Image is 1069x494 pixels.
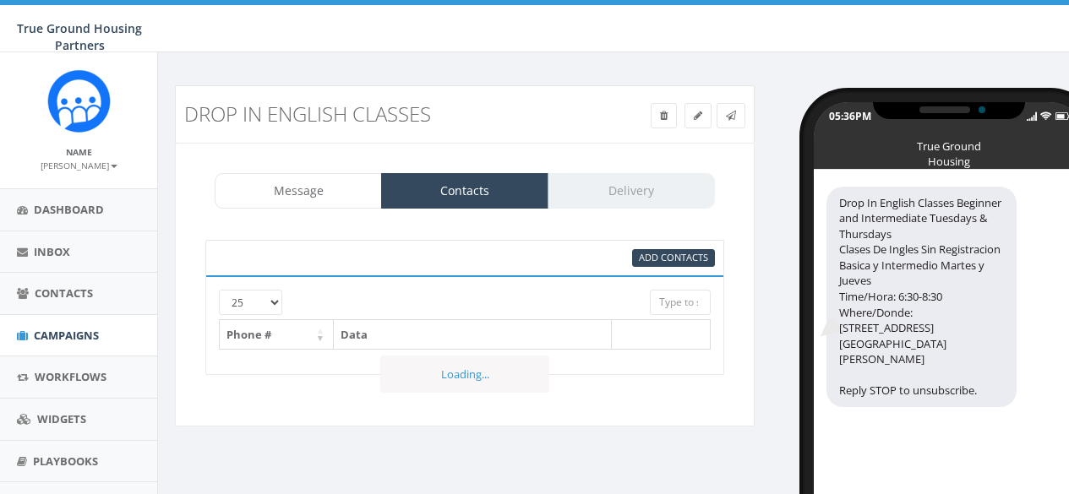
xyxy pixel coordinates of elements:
[826,187,1017,407] div: Drop In English Classes Beginner and Intermediate Tuesdays & Thursdays Clases De Ingles Sin Regis...
[907,138,991,147] div: True Ground Housing Partners
[215,173,382,209] a: Message
[660,108,668,122] span: Delete Campaign
[694,108,702,122] span: Edit Campaign
[47,69,111,133] img: Rally_Corp_Logo_1.png
[34,202,104,217] span: Dashboard
[632,249,715,267] a: Add Contacts
[381,173,548,209] a: Contacts
[41,157,117,172] a: [PERSON_NAME]
[41,160,117,171] small: [PERSON_NAME]
[17,20,142,53] span: True Ground Housing Partners
[34,244,70,259] span: Inbox
[33,453,98,469] span: Playbooks
[34,328,99,343] span: Campaigns
[35,285,93,301] span: Contacts
[66,146,92,158] small: Name
[35,369,106,384] span: Workflows
[184,103,599,125] h3: Drop In English Classes
[829,109,871,123] div: 05:36PM
[726,108,736,122] span: Send Test Message
[220,320,334,350] th: Phone #
[650,290,711,315] input: Type to search
[380,356,549,394] div: Loading...
[639,251,708,263] span: CSV files only
[37,411,86,426] span: Widgets
[334,320,612,350] th: Data
[639,251,708,263] span: Add Contacts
